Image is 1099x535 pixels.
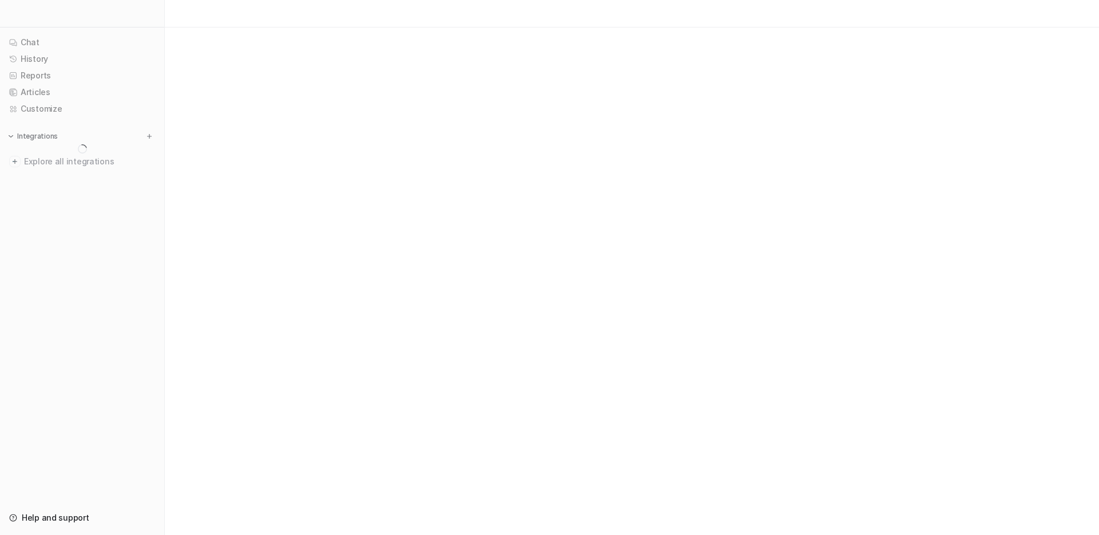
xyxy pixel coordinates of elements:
p: Integrations [17,132,58,141]
span: Explore all integrations [24,152,155,171]
a: Help and support [5,510,160,526]
a: History [5,51,160,67]
a: Customize [5,101,160,117]
button: Integrations [5,131,61,142]
img: expand menu [7,132,15,140]
a: Explore all integrations [5,154,160,170]
a: Reports [5,68,160,84]
img: menu_add.svg [145,132,153,140]
img: explore all integrations [9,156,21,167]
a: Chat [5,34,160,50]
a: Articles [5,84,160,100]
